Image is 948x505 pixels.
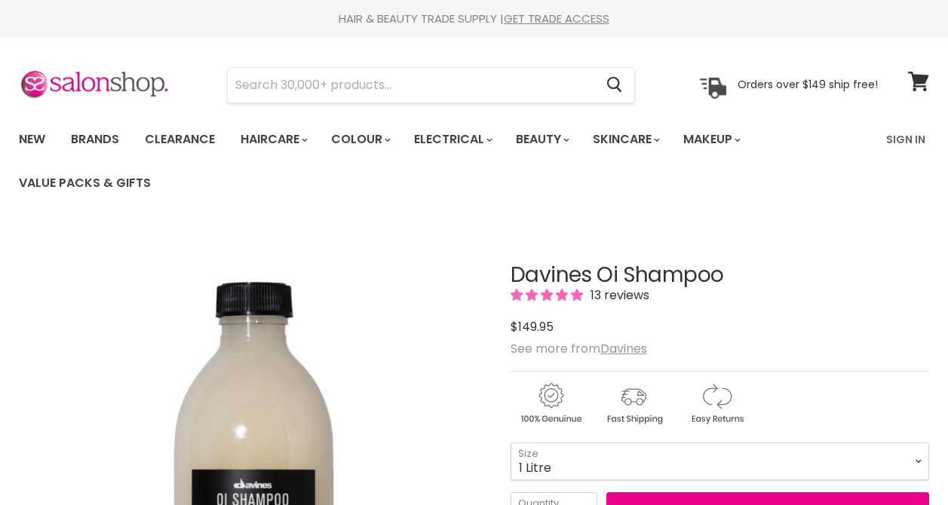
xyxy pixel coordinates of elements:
[8,167,162,199] a: Value Packs & Gifts
[594,68,634,103] button: Search
[8,124,57,155] a: New
[133,124,226,155] a: Clearance
[738,78,878,91] p: Orders over $149 ship free!
[227,67,635,103] form: Product
[511,318,554,335] span: $149.95
[594,381,673,427] img: shipping.gif
[505,124,578,155] a: Beauty
[586,286,649,304] span: 13 reviews
[320,124,400,155] a: Colour
[511,340,647,357] span: See more from
[8,118,877,205] ul: Main menu
[511,286,586,304] span: 5.00 stars
[228,68,594,103] input: Search
[60,124,130,155] a: Brands
[676,381,756,427] img: returns.gif
[672,124,750,155] a: Makeup
[511,381,591,427] img: genuine.gif
[877,124,934,155] a: Sign In
[600,340,647,357] a: Davines
[403,124,502,155] a: Electrical
[511,264,929,287] h1: Davines Oi Shampoo
[504,11,609,26] a: GET TRADE ACCESS
[581,124,669,155] a: Skincare
[229,124,317,155] a: Haircare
